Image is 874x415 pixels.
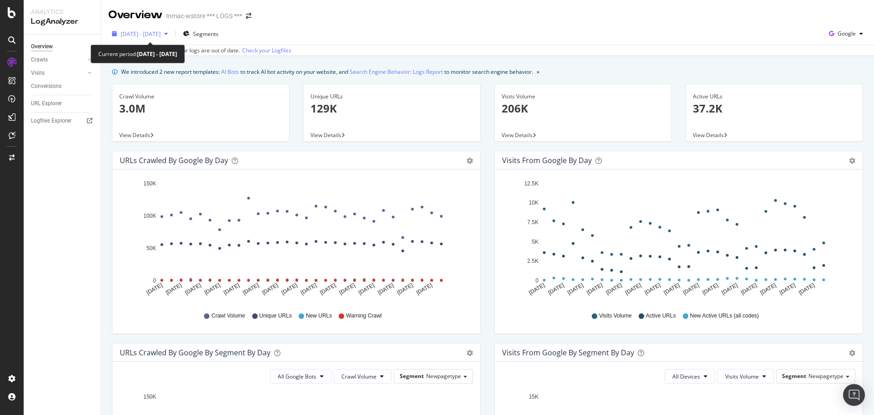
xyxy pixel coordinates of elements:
a: Logfiles Explorer [31,116,94,126]
span: New Active URLs (all codes) [690,312,759,320]
text: [DATE] [682,282,700,296]
text: [DATE] [528,282,546,296]
span: All Google Bots [278,373,316,380]
div: LogAnalyzer [31,16,93,27]
span: Segment [782,372,806,380]
text: [DATE] [605,282,623,296]
div: Unique URLs [310,92,473,101]
svg: A chart. [502,177,852,303]
span: Active URLs [646,312,676,320]
div: arrow-right-arrow-left [246,13,251,19]
span: New URLs [306,312,332,320]
text: [DATE] [300,282,318,296]
text: [DATE] [280,282,299,296]
span: Google [838,30,856,37]
span: Visits Volume [599,312,632,320]
div: Crawl Volume [119,92,282,101]
text: 50K [147,245,156,251]
div: URLs Crawled by Google By Segment By Day [120,348,270,357]
div: We introduced 2 new report templates: to track AI bot activity on your website, and to monitor se... [121,67,533,77]
button: Google [825,26,867,41]
div: URLs Crawled by Google by day [120,156,228,165]
text: [DATE] [740,282,758,296]
text: [DATE] [663,282,681,296]
text: [DATE] [319,282,337,296]
div: A chart. [120,177,470,303]
div: gear [467,350,473,356]
a: Crawls [31,55,85,65]
div: gear [467,158,473,164]
p: 206K [502,101,665,116]
text: [DATE] [778,282,797,296]
button: [DATE] - [DATE] [108,26,172,41]
a: Overview [31,42,94,51]
a: AI Bots [221,67,239,77]
text: [DATE] [357,282,376,296]
text: [DATE] [624,282,642,296]
text: [DATE] [396,282,414,296]
text: [DATE] [145,282,163,296]
text: [DATE] [184,282,202,296]
text: [DATE] [415,282,433,296]
div: Visits [31,68,45,78]
text: 150K [143,180,156,187]
div: Last update [112,46,291,55]
div: Current period: [98,49,177,59]
span: View Details [502,131,533,139]
span: Visits Volume [725,373,759,380]
span: Segments [193,30,218,38]
div: Overview [108,7,163,23]
text: [DATE] [643,282,661,296]
div: Visits from Google By Segment By Day [502,348,634,357]
text: [DATE] [701,282,719,296]
text: 15K [529,394,539,400]
div: Visits Volume [502,92,665,101]
button: Visits Volume [717,369,774,384]
text: 150K [143,394,156,400]
button: Crawl Volume [334,369,391,384]
button: All Google Bots [270,369,331,384]
div: gear [849,350,855,356]
text: 12.5K [524,180,539,187]
a: Check your Logfiles [242,46,291,55]
span: [DATE] - [DATE] [121,30,161,38]
span: Newpagetype [426,372,461,380]
text: 7.5K [527,219,539,225]
div: Analytics [31,7,93,16]
text: [DATE] [798,282,816,296]
div: URL Explorer [31,99,62,108]
b: [DATE] - [DATE] [137,50,177,58]
span: Segment [400,372,424,380]
text: 0 [535,277,539,284]
div: Active URLs [693,92,856,101]
text: [DATE] [223,282,241,296]
div: gear [849,158,855,164]
text: [DATE] [377,282,395,296]
span: Newpagetype [808,372,844,380]
text: [DATE] [566,282,584,296]
div: Open Intercom Messenger [843,384,865,406]
a: URL Explorer [31,99,94,108]
text: [DATE] [585,282,604,296]
div: Visits from Google by day [502,156,592,165]
a: Visits [31,68,85,78]
text: [DATE] [547,282,565,296]
div: Logfiles Explorer [31,116,71,126]
div: Crawls [31,55,48,65]
text: 0 [153,277,156,284]
text: 100K [143,213,156,219]
a: Conversions [31,82,94,91]
span: Warning Crawl [346,312,381,320]
button: All Devices [665,369,715,384]
text: 10K [529,200,539,206]
p: 37.2K [693,101,856,116]
span: View Details [119,131,150,139]
div: info banner [112,67,863,77]
span: Crawl Volume [211,312,245,320]
text: [DATE] [338,282,356,296]
span: Unique URLs [259,312,292,320]
text: [DATE] [242,282,260,296]
button: Segments [179,26,222,41]
p: 3.0M [119,101,282,116]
